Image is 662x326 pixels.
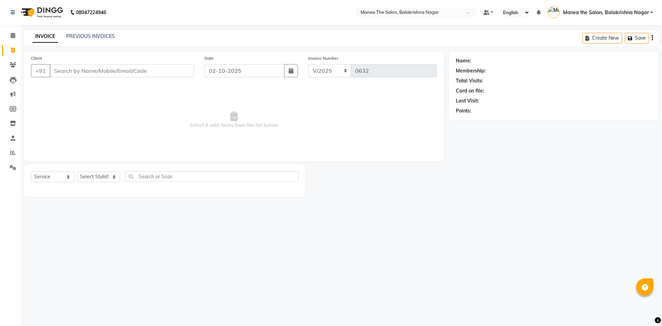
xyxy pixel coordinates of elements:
[625,33,649,43] button: Save
[76,3,106,22] b: 08047224946
[456,57,471,65] div: Name:
[125,171,299,182] input: Search or Scan
[204,55,214,61] label: Date
[31,55,42,61] label: Client
[31,86,437,155] span: Select & add items from the list below
[548,6,560,18] img: Manea the Salon, Balakrishna Nagar
[456,67,486,75] div: Membership:
[18,3,65,22] img: logo
[456,87,484,95] div: Card on file:
[50,64,194,77] input: Search by Name/Mobile/Email/Code
[456,107,471,115] div: Points:
[456,97,479,105] div: Last Visit:
[563,9,649,16] span: Manea the Salon, Balakrishna Nagar
[456,77,483,85] div: Total Visits:
[31,64,50,77] button: +91
[308,55,338,61] label: Invoice Number
[32,30,58,43] a: INVOICE
[582,33,622,43] button: Create New
[66,33,115,39] a: PREVIOUS INVOICES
